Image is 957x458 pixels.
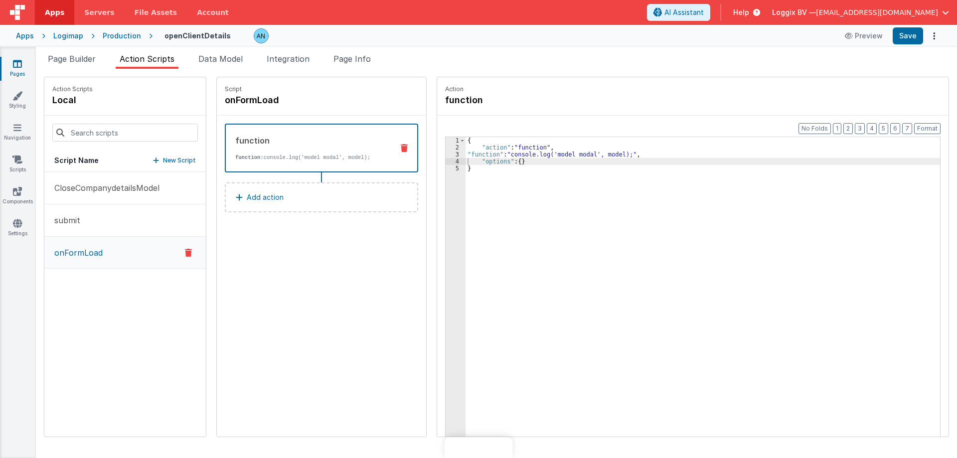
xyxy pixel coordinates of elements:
div: 5 [446,165,466,172]
span: Page Info [333,54,371,64]
span: Help [733,7,749,17]
button: 5 [879,123,888,134]
p: onFormLoad [48,247,103,259]
button: 1 [833,123,841,134]
span: Apps [45,7,64,17]
div: 1 [446,137,466,144]
button: 3 [855,123,865,134]
button: No Folds [798,123,831,134]
p: CloseCompanydetailsModel [48,182,159,194]
span: Page Builder [48,54,96,64]
button: 6 [890,123,900,134]
button: Save [893,27,923,44]
p: Script [225,85,418,93]
h5: Script Name [54,155,99,165]
button: New Script [153,155,196,165]
span: Integration [267,54,310,64]
button: Preview [839,28,889,44]
span: File Assets [135,7,177,17]
button: CloseCompanydetailsModel [44,172,206,204]
p: Add action [247,191,284,203]
div: 3 [446,151,466,158]
button: 2 [843,123,853,134]
button: onFormLoad [44,237,206,269]
p: New Script [163,155,196,165]
img: f1d78738b441ccf0e1fcb79415a71bae [254,29,268,43]
div: Production [103,31,141,41]
div: Logimap [53,31,83,41]
span: [EMAIL_ADDRESS][DOMAIN_NAME] [816,7,938,17]
button: 4 [867,123,877,134]
button: submit [44,204,206,237]
button: AI Assistant [647,4,710,21]
span: Servers [84,7,114,17]
button: 7 [902,123,912,134]
div: function [235,135,385,147]
p: Action Scripts [52,85,93,93]
p: submit [48,214,80,226]
span: AI Assistant [664,7,704,17]
p: console.log('model modal', model); [235,153,385,161]
span: Action Scripts [120,54,174,64]
h4: onFormLoad [225,93,374,107]
strong: function: [235,154,264,160]
div: 4 [446,158,466,165]
button: Add action [225,182,418,212]
h4: openClientDetails [164,32,231,39]
iframe: Marker.io feedback button [445,437,513,458]
button: Options [927,29,941,43]
h4: local [52,93,93,107]
span: Data Model [198,54,243,64]
button: Format [914,123,941,134]
div: 2 [446,144,466,151]
div: Apps [16,31,34,41]
span: Loggix BV — [772,7,816,17]
h4: function [445,93,595,107]
p: Action [445,85,941,93]
button: Loggix BV — [EMAIL_ADDRESS][DOMAIN_NAME] [772,7,949,17]
input: Search scripts [52,124,198,142]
